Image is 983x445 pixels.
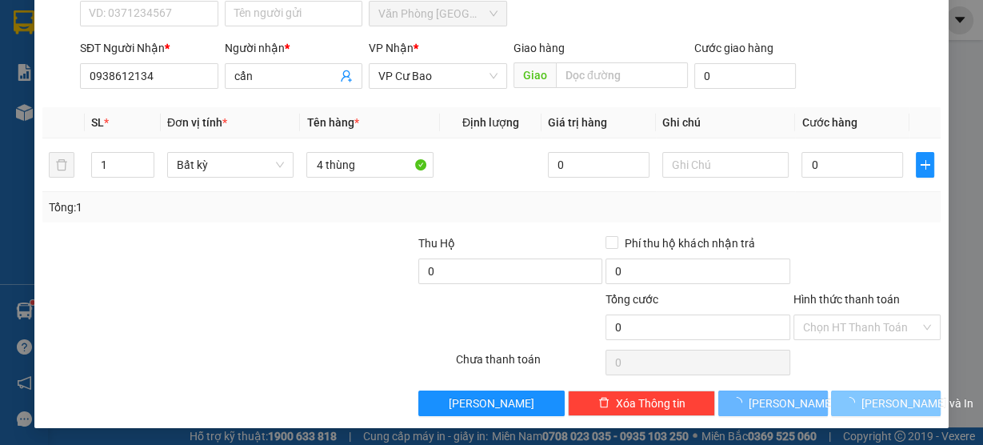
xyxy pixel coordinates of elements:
[167,116,227,129] span: Đơn vị tính
[418,391,565,416] button: [PERSON_NAME]
[306,152,434,178] input: VD: Bàn, Ghế
[378,64,497,88] span: VP Cư Bao
[462,116,519,129] span: Định lượng
[49,152,74,178] button: delete
[49,198,381,216] div: Tổng: 1
[568,391,715,416] button: deleteXóa Thông tin
[916,152,934,178] button: plus
[831,391,941,416] button: [PERSON_NAME] và In
[731,397,749,408] span: loading
[662,152,789,178] input: Ghi Chú
[513,42,565,54] span: Giao hàng
[418,237,455,250] span: Thu Hộ
[694,42,773,54] label: Cước giao hàng
[694,63,797,89] input: Cước giao hàng
[369,42,414,54] span: VP Nhận
[801,116,857,129] span: Cước hàng
[306,116,358,129] span: Tên hàng
[449,395,534,412] span: [PERSON_NAME]
[340,70,353,82] span: user-add
[556,62,688,88] input: Dọc đường
[454,351,605,379] div: Chưa thanh toán
[548,152,649,178] input: 0
[616,395,685,412] span: Xóa Thông tin
[225,39,363,57] div: Người nhận
[718,391,828,416] button: [PERSON_NAME]
[618,235,761,252] span: Phí thu hộ khách nhận trả
[548,116,607,129] span: Giá trị hàng
[598,397,609,410] span: delete
[844,397,861,408] span: loading
[91,116,104,129] span: SL
[80,39,218,57] div: SĐT Người Nhận
[177,153,285,177] span: Bất kỳ
[793,293,900,306] label: Hình thức thanh toán
[656,107,796,138] th: Ghi chú
[378,2,497,26] span: Văn Phòng Sài Gòn
[861,395,973,412] span: [PERSON_NAME] và In
[917,158,933,171] span: plus
[749,395,834,412] span: [PERSON_NAME]
[513,62,556,88] span: Giao
[605,293,658,306] span: Tổng cước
